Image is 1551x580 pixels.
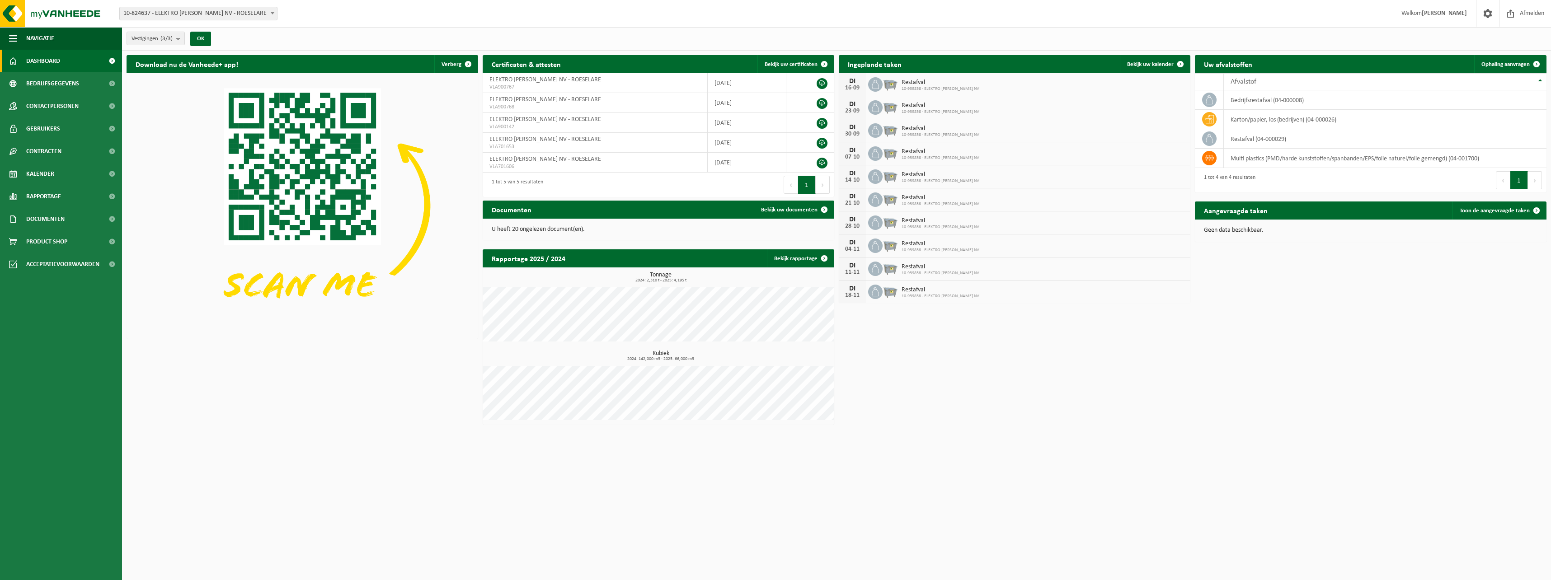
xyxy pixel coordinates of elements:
span: 10-939858 - ELEKTRO [PERSON_NAME] NV [902,271,979,276]
div: 23-09 [843,108,861,114]
iframe: chat widget [5,560,151,580]
span: 10-824637 - ELEKTRO ANDRE GEVAERT NV - ROESELARE [120,7,277,20]
img: WB-2500-GAL-GY-01 [883,76,898,91]
span: 10-939858 - ELEKTRO [PERSON_NAME] NV [902,225,979,230]
span: Restafval [902,148,979,155]
div: DI [843,216,861,223]
button: OK [190,32,211,46]
span: Toon de aangevraagde taken [1460,208,1530,214]
span: Bekijk uw kalender [1127,61,1174,67]
span: VLA701606 [489,163,700,170]
h2: Download nu de Vanheede+ app! [127,55,247,73]
div: DI [843,239,861,246]
div: 1 tot 5 van 5 resultaten [487,175,543,195]
div: 30-09 [843,131,861,137]
h3: Kubiek [487,351,834,361]
span: Restafval [902,263,979,271]
span: Kalender [26,163,54,185]
img: WB-2500-GAL-GY-01 [883,260,898,276]
span: Restafval [902,171,979,178]
h2: Uw afvalstoffen [1195,55,1261,73]
td: bedrijfsrestafval (04-000008) [1224,90,1546,110]
span: Documenten [26,208,65,230]
span: Vestigingen [132,32,173,46]
span: ELEKTRO [PERSON_NAME] NV - ROESELARE [489,76,601,83]
span: VLA701653 [489,143,700,150]
td: restafval (04-000029) [1224,129,1546,149]
span: Dashboard [26,50,60,72]
h2: Aangevraagde taken [1195,201,1277,219]
h2: Ingeplande taken [839,55,911,73]
h2: Documenten [483,201,540,218]
span: 10-939858 - ELEKTRO [PERSON_NAME] NV [902,201,979,207]
span: VLA900767 [489,84,700,91]
div: 16-09 [843,85,861,91]
span: Rapportage [26,185,61,208]
a: Ophaling aanvragen [1474,55,1546,73]
span: ELEKTRO [PERSON_NAME] NV - ROESELARE [489,116,601,123]
div: DI [843,147,861,154]
button: Next [816,176,830,194]
span: Contactpersonen [26,95,79,117]
img: WB-2500-GAL-GY-01 [883,145,898,160]
strong: [PERSON_NAME] [1422,10,1467,17]
p: Geen data beschikbaar. [1204,227,1537,234]
span: Verberg [442,61,461,67]
div: DI [843,285,861,292]
button: 1 [798,176,816,194]
span: VLA900142 [489,123,700,131]
a: Bekijk uw documenten [754,201,833,219]
img: WB-2500-GAL-GY-01 [883,214,898,229]
span: 10-939858 - ELEKTRO [PERSON_NAME] NV [902,294,979,299]
span: Gebruikers [26,117,60,140]
img: WB-2500-GAL-GY-01 [883,122,898,137]
img: WB-2500-GAL-GY-01 [883,237,898,253]
div: DI [843,101,861,108]
a: Bekijk uw certificaten [757,55,833,73]
img: WB-2500-GAL-GY-01 [883,283,898,299]
span: 10-939858 - ELEKTRO [PERSON_NAME] NV [902,155,979,161]
button: Previous [784,176,798,194]
a: Bekijk rapportage [767,249,833,267]
span: Bekijk uw documenten [761,207,818,213]
count: (3/3) [160,36,173,42]
div: 14-10 [843,177,861,183]
span: Restafval [902,125,979,132]
div: DI [843,193,861,200]
span: Ophaling aanvragen [1481,61,1530,67]
div: 18-11 [843,292,861,299]
span: Restafval [902,286,979,294]
span: VLA900768 [489,103,700,111]
div: 07-10 [843,154,861,160]
h3: Tonnage [487,272,834,283]
button: Verberg [434,55,477,73]
span: 10-939858 - ELEKTRO [PERSON_NAME] NV [902,86,979,92]
span: 10-939858 - ELEKTRO [PERSON_NAME] NV [902,248,979,253]
button: Previous [1496,171,1510,189]
td: [DATE] [708,73,786,93]
span: Restafval [902,102,979,109]
div: 21-10 [843,200,861,206]
span: Restafval [902,240,979,248]
span: ELEKTRO [PERSON_NAME] NV - ROESELARE [489,136,601,143]
span: Afvalstof [1231,78,1256,85]
img: WB-2500-GAL-GY-01 [883,99,898,114]
span: 2024: 142,000 m3 - 2025: 66,000 m3 [487,357,834,361]
span: Bekijk uw certificaten [765,61,818,67]
span: 10-939858 - ELEKTRO [PERSON_NAME] NV [902,109,979,115]
td: [DATE] [708,153,786,173]
p: U heeft 20 ongelezen document(en). [492,226,825,233]
button: Vestigingen(3/3) [127,32,185,45]
div: 11-11 [843,269,861,276]
span: 2024: 2,310 t - 2025: 4,195 t [487,278,834,283]
div: 1 tot 4 van 4 resultaten [1199,170,1255,190]
button: Next [1528,171,1542,189]
img: WB-2500-GAL-GY-01 [883,191,898,206]
span: 10-939858 - ELEKTRO [PERSON_NAME] NV [902,132,979,138]
img: Download de VHEPlus App [127,73,478,337]
div: 04-11 [843,246,861,253]
img: WB-2500-GAL-GY-01 [883,168,898,183]
div: DI [843,124,861,131]
span: Contracten [26,140,61,163]
span: 10-939858 - ELEKTRO [PERSON_NAME] NV [902,178,979,184]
